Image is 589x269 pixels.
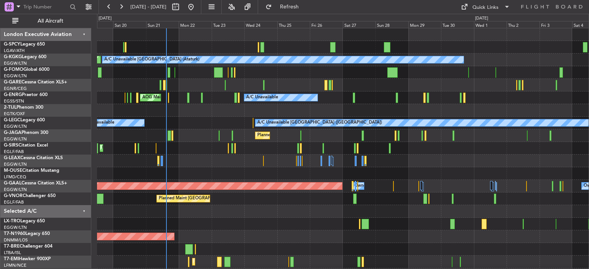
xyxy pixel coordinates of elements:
[4,67,23,72] span: G-FOMO
[113,21,146,28] div: Sat 20
[4,174,26,180] a: LFMD/CEQ
[262,1,308,13] button: Refresh
[4,168,59,173] a: M-OUSECitation Mustang
[104,54,199,65] div: A/C Unavailable [GEOGRAPHIC_DATA] (Ataturk)
[4,225,27,230] a: EGGW/LTN
[4,118,20,122] span: G-LEGC
[257,117,382,129] div: A/C Unavailable [GEOGRAPHIC_DATA] ([GEOGRAPHIC_DATA])
[472,4,499,11] div: Quick Links
[4,257,19,261] span: T7-EMI
[4,237,28,243] a: DNMM/LOS
[277,21,310,28] div: Thu 25
[4,199,24,205] a: EGLF/FAB
[4,105,16,110] span: 2-TIJL
[4,143,48,148] a: G-SIRSCitation Excel
[4,73,27,79] a: EGGW/LTN
[4,181,21,186] span: G-GAAL
[457,1,514,13] button: Quick Links
[20,18,81,24] span: All Aircraft
[474,21,507,28] div: Wed 1
[310,21,343,28] div: Fri 26
[441,21,474,28] div: Tue 30
[4,187,27,192] a: EGGW/LTN
[4,67,49,72] a: G-FOMOGlobal 6000
[273,4,306,10] span: Refresh
[4,257,51,261] a: T7-EMIHawker 900XP
[343,21,376,28] div: Sat 27
[179,21,212,28] div: Mon 22
[4,194,23,198] span: G-VNOR
[540,21,573,28] div: Fri 3
[4,93,48,97] a: G-ENRGPraetor 600
[4,181,67,186] a: G-GAALCessna Citation XLS+
[4,232,25,236] span: T7-N1960
[4,219,45,223] a: LX-TROLegacy 650
[4,118,45,122] a: G-LEGCLegacy 600
[194,256,268,267] div: Planned Maint [GEOGRAPHIC_DATA]
[244,21,277,28] div: Wed 24
[4,219,20,223] span: LX-TRO
[4,143,18,148] span: G-SIRS
[4,161,27,167] a: EGGW/LTN
[4,232,50,236] a: T7-N1960Legacy 650
[4,48,25,54] a: LGAV/ATH
[8,15,83,27] button: All Aircraft
[146,21,179,28] div: Sun 21
[212,21,245,28] div: Tue 23
[102,142,228,154] div: Unplanned Maint [GEOGRAPHIC_DATA] ([GEOGRAPHIC_DATA])
[4,42,20,47] span: G-SPCY
[4,55,46,59] a: G-KGKGLegacy 600
[4,80,21,85] span: G-GARE
[4,149,24,155] a: EGLF/FAB
[4,98,24,104] a: EGSS/STN
[4,60,27,66] a: EGGW/LTN
[375,21,408,28] div: Sun 28
[4,111,25,117] a: EGTK/OXF
[4,156,20,160] span: G-LEAX
[4,86,27,91] a: EGNR/CEG
[142,92,228,103] div: AOG Maint London ([GEOGRAPHIC_DATA])
[159,193,280,204] div: Planned Maint [GEOGRAPHIC_DATA] ([GEOGRAPHIC_DATA])
[4,80,67,85] a: G-GARECessna Citation XLS+
[23,1,67,13] input: Trip Number
[82,117,114,129] div: A/C Unavailable
[4,244,20,249] span: T7-BRE
[99,15,112,22] div: [DATE]
[4,244,53,249] a: T7-BREChallenger 604
[4,130,48,135] a: G-JAGAPhenom 300
[4,93,22,97] span: G-ENRG
[4,194,56,198] a: G-VNORChallenger 650
[257,130,378,141] div: Planned Maint [GEOGRAPHIC_DATA] ([GEOGRAPHIC_DATA])
[4,42,45,47] a: G-SPCYLegacy 650
[354,180,367,192] div: Owner
[4,130,21,135] span: G-JAGA
[4,124,27,129] a: EGGW/LTN
[130,3,166,10] span: [DATE] - [DATE]
[4,262,26,268] a: LFMN/NCE
[4,136,27,142] a: EGGW/LTN
[4,250,21,256] a: LTBA/ISL
[475,15,488,22] div: [DATE]
[4,156,63,160] a: G-LEAXCessna Citation XLS
[4,168,22,173] span: M-OUSE
[507,21,540,28] div: Thu 2
[4,55,22,59] span: G-KGKG
[408,21,441,28] div: Mon 29
[4,105,43,110] a: 2-TIJLPhenom 300
[246,92,278,103] div: A/C Unavailable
